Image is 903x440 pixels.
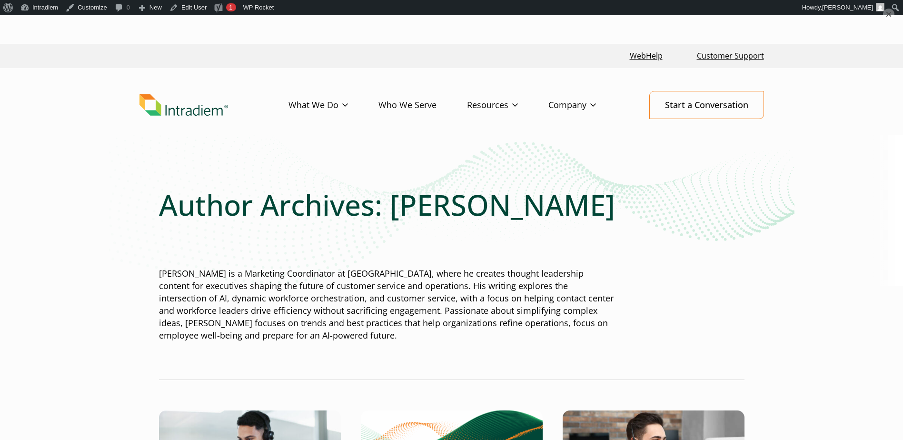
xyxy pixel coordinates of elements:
a: Start a Conversation [649,91,764,119]
a: Customer Support [693,46,768,66]
p: [PERSON_NAME] is a Marketing Coordinator at [GEOGRAPHIC_DATA], where he creates thought leadershi... [159,268,616,341]
a: What We Do [288,91,378,119]
a: Who We Serve [378,91,467,119]
a: Link opens in a new window [626,46,666,66]
button: × [883,9,894,20]
a: Resources [467,91,548,119]
a: Link to homepage of Intradiem [139,94,288,116]
img: Intradiem [139,94,228,116]
a: Company [548,91,626,119]
h1: Author Archives: [PERSON_NAME] [159,188,744,222]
